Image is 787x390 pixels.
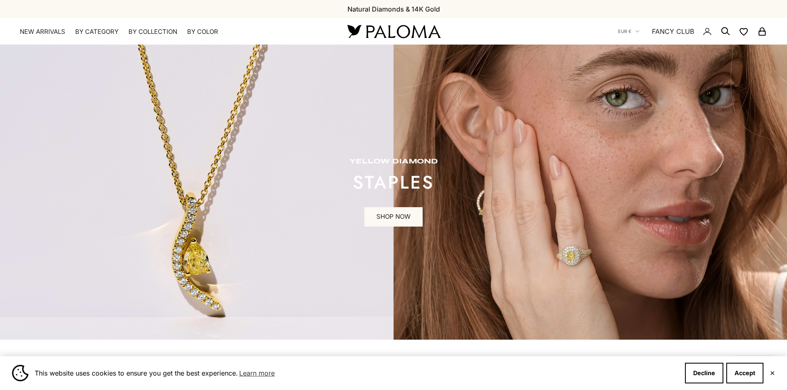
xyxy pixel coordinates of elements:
span: This website uses cookies to ensure you get the best experience. [35,367,678,379]
a: NEW ARRIVALS [20,28,65,36]
p: STAPLES [350,174,438,191]
nav: Primary navigation [20,28,328,36]
p: Natural Diamonds & 14K Gold [347,4,440,14]
nav: Secondary navigation [618,18,767,45]
summary: By Collection [128,28,177,36]
button: Accept [726,363,763,383]
button: Decline [685,363,723,383]
a: Learn more [238,367,276,379]
summary: By Category [75,28,119,36]
span: EUR € [618,28,631,35]
a: SHOP NOW [364,207,423,227]
button: Close [770,371,775,376]
button: EUR € [618,28,640,35]
a: FANCY CLUB [652,26,694,37]
p: yellow diamond [350,158,438,166]
img: Cookie banner [12,365,29,381]
summary: By Color [187,28,218,36]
